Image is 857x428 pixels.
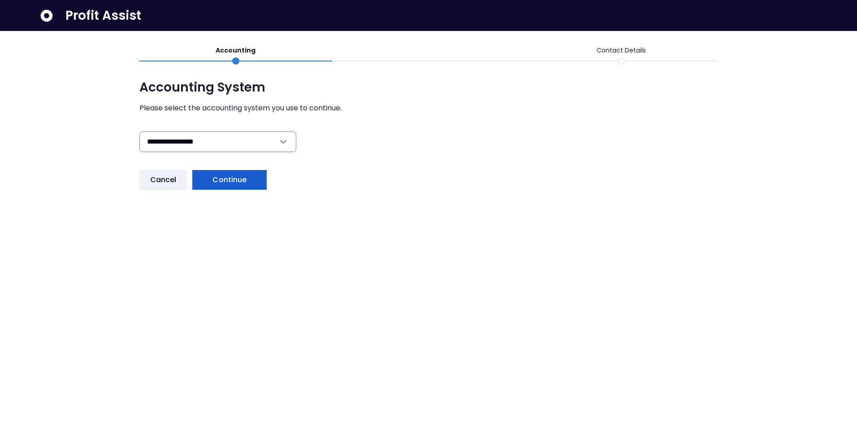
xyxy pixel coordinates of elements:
p: Accounting [216,46,255,55]
span: Continue [212,175,247,185]
button: Continue [192,170,267,190]
p: Contact Details [597,46,646,55]
button: Cancel [139,170,187,190]
span: Profit Assist [65,8,141,24]
span: Accounting System [139,79,718,96]
span: Please select the accounting system you use to continue. [139,103,718,114]
span: Cancel [150,175,177,185]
